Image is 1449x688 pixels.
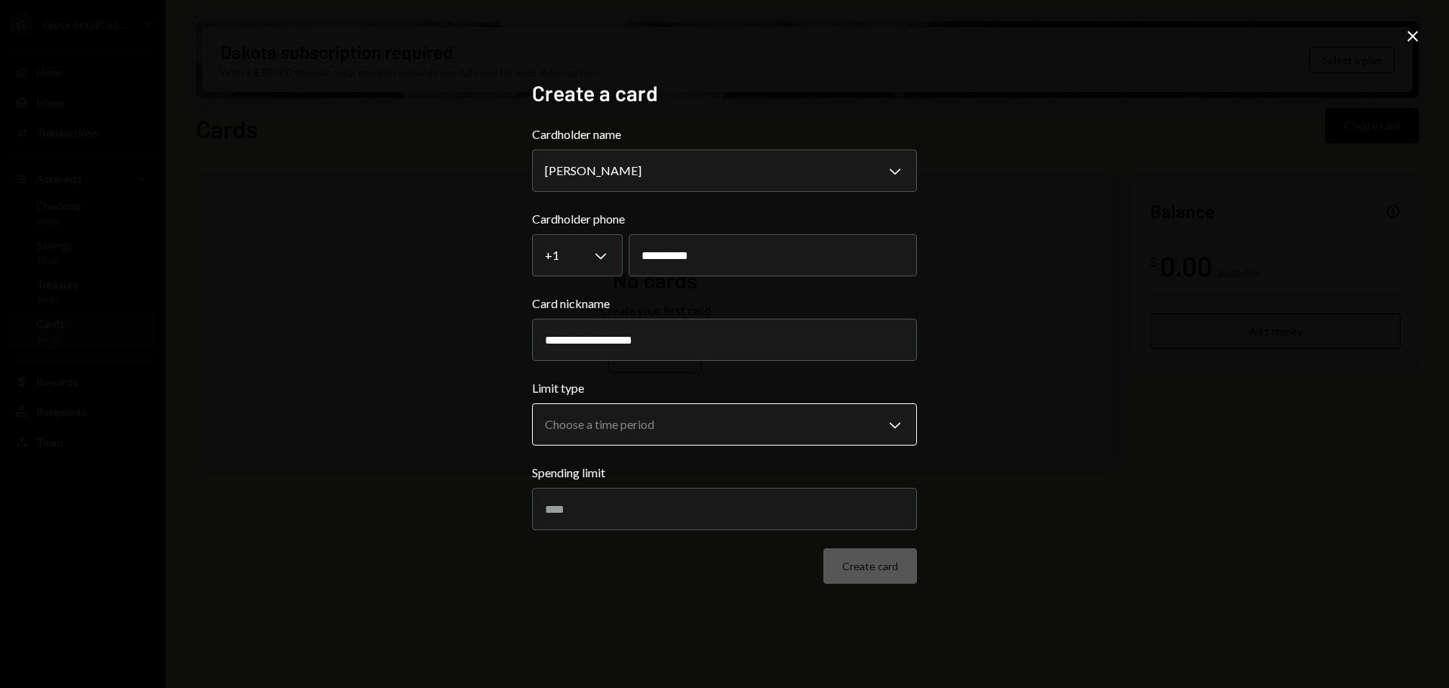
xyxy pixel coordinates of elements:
label: Spending limit [532,464,917,482]
label: Limit type [532,379,917,397]
h2: Create a card [532,79,917,108]
label: Cardholder phone [532,210,917,228]
button: Limit type [532,403,917,446]
label: Cardholder name [532,125,917,143]
button: Cardholder name [532,150,917,192]
label: Card nickname [532,295,917,313]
